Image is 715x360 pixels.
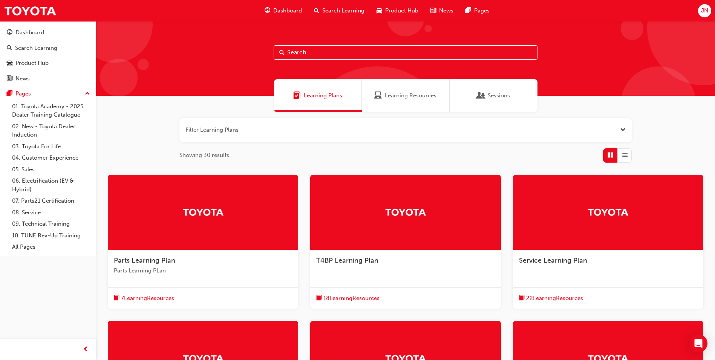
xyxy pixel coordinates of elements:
[15,59,49,68] div: Product Hub
[3,87,93,101] button: Pages
[7,45,12,52] span: search-icon
[3,72,93,86] a: News
[465,6,471,15] span: pages-icon
[9,195,93,207] a: 07. Parts21 Certification
[15,28,44,37] div: Dashboard
[316,294,380,303] button: book-icon18LearningResources
[293,91,301,100] span: Learning Plans
[83,345,89,354] span: prev-icon
[274,79,362,112] a: Learning PlansLearning Plans
[4,2,57,19] img: Trak
[488,91,510,100] span: Sessions
[701,6,708,15] span: JN
[310,175,501,309] a: TrakT4BP Learning Planbook-icon18LearningResources
[513,175,703,309] a: TrakService Learning Planbook-icon22LearningResources
[7,75,12,82] span: news-icon
[316,256,378,265] span: T4BP Learning Plan
[424,3,459,18] a: news-iconNews
[9,175,93,195] a: 06. Electrification (EV & Hybrid)
[108,175,298,309] a: TrakParts Learning PlanParts Learning PLanbook-icon7LearningResources
[9,152,93,164] a: 04. Customer Experience
[362,79,450,112] a: Learning ResourcesLearning Resources
[308,3,371,18] a: search-iconSearch Learning
[477,91,485,100] span: Sessions
[519,294,583,303] button: book-icon22LearningResources
[114,266,292,275] span: Parts Learning PLan
[322,6,364,15] span: Search Learning
[304,91,342,100] span: Learning Plans
[7,91,12,97] span: pages-icon
[377,6,382,15] span: car-icon
[9,241,93,253] a: All Pages
[371,3,424,18] a: car-iconProduct Hub
[620,126,626,134] button: Open the filter
[439,6,453,15] span: News
[519,294,525,303] span: book-icon
[7,29,12,36] span: guage-icon
[526,294,583,303] span: 22 Learning Resources
[314,6,319,15] span: search-icon
[385,91,436,100] span: Learning Resources
[3,24,93,87] button: DashboardSearch LearningProduct HubNews
[182,205,224,218] img: Trak
[85,89,90,99] span: up-icon
[114,256,175,265] span: Parts Learning Plan
[9,141,93,152] a: 03. Toyota For Life
[15,89,31,98] div: Pages
[9,164,93,175] a: 05. Sales
[274,45,537,60] input: Search...
[259,3,308,18] a: guage-iconDashboard
[15,44,57,52] div: Search Learning
[9,218,93,230] a: 09. Technical Training
[450,79,537,112] a: SessionsSessions
[430,6,436,15] span: news-icon
[587,205,629,218] img: Trak
[519,256,587,265] span: Service Learning Plan
[698,4,711,17] button: JN
[385,6,418,15] span: Product Hub
[7,60,12,67] span: car-icon
[265,6,270,15] span: guage-icon
[15,74,30,83] div: News
[689,334,707,352] div: Open Intercom Messenger
[9,121,93,141] a: 02. New - Toyota Dealer Induction
[3,41,93,55] a: Search Learning
[474,6,490,15] span: Pages
[9,230,93,242] a: 10. TUNE Rev-Up Training
[316,294,322,303] span: book-icon
[273,6,302,15] span: Dashboard
[179,151,229,160] span: Showing 30 results
[9,207,93,218] a: 08. Service
[608,151,613,160] span: Grid
[622,151,628,160] span: List
[323,294,380,303] span: 18 Learning Resources
[459,3,496,18] a: pages-iconPages
[114,294,174,303] button: book-icon7LearningResources
[279,48,285,57] span: Search
[385,205,426,218] img: Trak
[3,26,93,40] a: Dashboard
[374,91,382,100] span: Learning Resources
[3,56,93,70] a: Product Hub
[9,101,93,121] a: 01. Toyota Academy - 2025 Dealer Training Catalogue
[114,294,119,303] span: book-icon
[121,294,174,303] span: 7 Learning Resources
